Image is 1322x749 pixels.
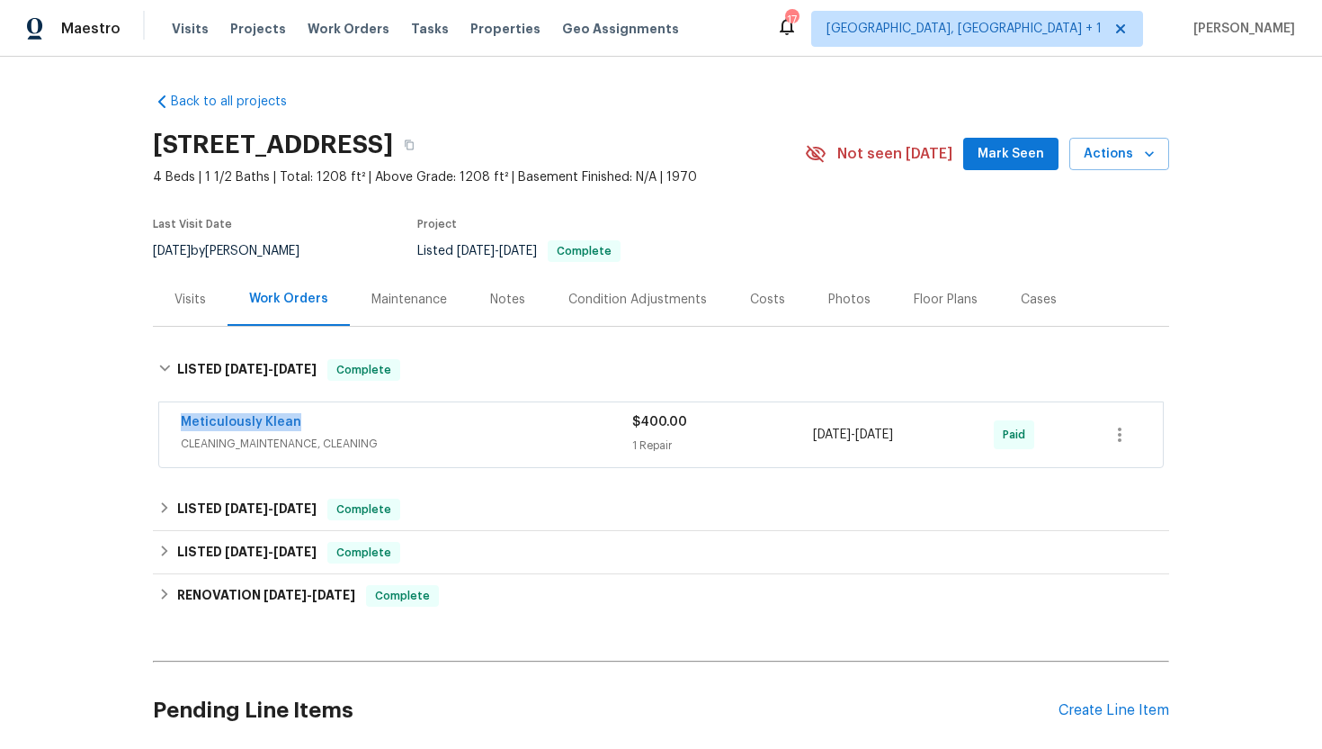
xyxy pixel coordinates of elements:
span: Complete [329,544,398,562]
span: - [225,363,317,375]
span: [GEOGRAPHIC_DATA], [GEOGRAPHIC_DATA] + 1 [826,20,1102,38]
button: Mark Seen [963,138,1058,171]
span: Work Orders [308,20,389,38]
div: Photos [828,291,871,309]
span: [DATE] [225,502,268,515]
span: Last Visit Date [153,219,232,230]
span: [DATE] [153,245,191,257]
div: LISTED [DATE]-[DATE]Complete [153,531,1169,574]
span: Complete [329,501,398,519]
div: Costs [750,291,785,309]
div: Floor Plans [914,291,978,309]
h2: [STREET_ADDRESS] [153,136,393,154]
span: Visits [172,20,209,38]
div: Create Line Item [1058,702,1169,719]
span: - [813,426,893,444]
span: $400.00 [632,416,687,429]
span: CLEANING_MAINTENANCE, CLEANING [181,435,632,453]
span: Properties [470,20,540,38]
span: Listed [417,245,621,257]
span: Geo Assignments [562,20,679,38]
span: Not seen [DATE] [837,145,952,163]
span: - [457,245,537,257]
div: Cases [1021,291,1057,309]
span: - [225,502,317,515]
span: [DATE] [273,502,317,515]
div: 1 Repair [632,437,813,455]
span: [DATE] [813,429,851,441]
span: Complete [368,587,437,605]
div: Maintenance [371,291,447,309]
span: Projects [230,20,286,38]
div: Condition Adjustments [568,291,707,309]
div: Work Orders [249,290,328,308]
a: Meticulously Klean [181,416,301,429]
span: Tasks [411,23,449,35]
div: LISTED [DATE]-[DATE]Complete [153,341,1169,399]
span: Complete [329,361,398,379]
span: Project [417,219,457,230]
button: Actions [1069,138,1169,171]
a: Back to all projects [153,93,326,111]
span: Maestro [61,20,121,38]
span: [DATE] [273,363,317,375]
div: LISTED [DATE]-[DATE]Complete [153,488,1169,531]
span: Complete [549,246,619,257]
div: by [PERSON_NAME] [153,240,321,262]
span: [DATE] [225,546,268,558]
button: Copy Address [393,129,425,161]
div: Notes [490,291,525,309]
div: RENOVATION [DATE]-[DATE]Complete [153,574,1169,618]
span: [DATE] [273,546,317,558]
span: [DATE] [457,245,495,257]
span: [DATE] [855,429,893,441]
span: [DATE] [499,245,537,257]
span: [DATE] [264,589,307,601]
h6: LISTED [177,499,317,520]
span: - [264,589,355,601]
span: Actions [1084,143,1155,166]
h6: LISTED [177,542,317,564]
span: - [225,546,317,558]
div: Visits [174,291,206,309]
span: [DATE] [312,589,355,601]
span: [PERSON_NAME] [1186,20,1295,38]
h6: RENOVATION [177,585,355,607]
h6: LISTED [177,359,317,381]
span: Paid [1003,426,1032,444]
span: Mark Seen [978,143,1044,166]
span: [DATE] [225,363,268,375]
span: 4 Beds | 1 1/2 Baths | Total: 1208 ft² | Above Grade: 1208 ft² | Basement Finished: N/A | 1970 [153,168,805,186]
div: 17 [785,11,798,29]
